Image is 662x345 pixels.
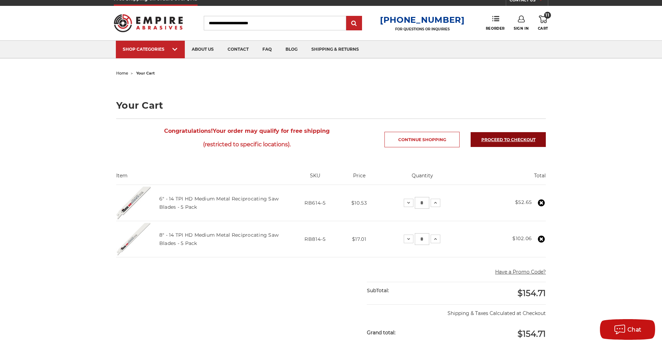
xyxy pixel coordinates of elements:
[628,326,642,333] span: Chat
[512,235,532,241] strong: $102.06
[471,132,546,147] a: Proceed to checkout
[515,199,532,205] strong: $52.65
[538,26,548,31] span: Cart
[518,288,546,298] span: $154.71
[114,10,183,37] img: Empire Abrasives
[164,128,213,134] strong: Congratulations!
[486,16,505,30] a: Reorder
[544,12,551,19] span: 11
[159,232,279,246] a: 8" - 14 TPI HD Medium Metal Reciprocating Saw Blades - 5 Pack
[367,282,457,299] div: SubTotal:
[495,268,546,276] button: Have a Promo Code?
[415,233,429,245] input: 8" - 14 TPI HD Medium Metal Reciprocating Saw Blades - 5 Pack Quantity:
[514,26,529,31] span: Sign In
[347,17,361,30] input: Submit
[600,319,655,340] button: Chat
[367,304,546,317] p: Shipping & Taxes Calculated at Checkout
[221,41,255,58] a: contact
[116,186,151,220] img: 6 inch Morse HD medium metal reciprocating saw blade, 14 TPI
[467,172,546,185] th: Total
[340,172,378,185] th: Price
[384,132,460,147] a: Continue Shopping
[185,41,221,58] a: about us
[304,41,366,58] a: shipping & returns
[380,27,465,31] p: FOR QUESTIONS OR INQUIRIES
[378,172,467,185] th: Quantity
[538,16,548,31] a: 11 Cart
[352,236,367,242] span: $17.01
[380,15,465,25] a: [PHONE_NUMBER]
[159,196,279,210] a: 6" - 14 TPI HD Medium Metal Reciprocating Saw Blades - 5 Pack
[290,172,340,185] th: SKU
[415,197,429,209] input: 6" - 14 TPI HD Medium Metal Reciprocating Saw Blades - 5 Pack Quantity:
[116,138,377,151] span: (restricted to specific locations).
[304,236,326,242] span: RB814-5
[351,200,367,206] span: $10.53
[279,41,304,58] a: blog
[255,41,279,58] a: faq
[123,47,178,52] div: SHOP CATEGORIES
[116,222,151,256] img: 8 inch MK Morse HD medium metal reciprocating saw blade with 14 TPI, ideal for cutting medium thi...
[304,200,326,206] span: RB614-5
[136,71,155,76] span: your cart
[116,71,128,76] a: home
[116,172,290,185] th: Item
[116,101,546,110] h1: Your Cart
[486,26,505,31] span: Reorder
[518,329,546,339] span: $154.71
[116,124,377,151] span: Your order may qualify for free shipping
[367,329,395,336] strong: Grand total:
